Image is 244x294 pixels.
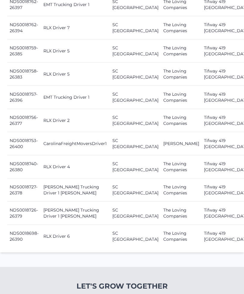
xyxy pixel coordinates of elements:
[7,202,41,225] td: NDS0018726-26379
[7,63,41,86] td: NDS0018758-26383
[110,86,161,109] td: SC [GEOGRAPHIC_DATA]
[110,63,161,86] td: SC [GEOGRAPHIC_DATA]
[110,132,161,156] td: SC [GEOGRAPHIC_DATA]
[41,63,110,86] td: RLX Driver 5
[41,179,110,202] td: [PERSON_NAME] Trucking Driver 1 [PERSON_NAME]
[7,225,41,248] td: NDS0018698-26390
[7,86,41,109] td: NDS0018757-26396
[110,156,161,179] td: SC [GEOGRAPHIC_DATA]
[161,225,202,248] td: The Loving Companies
[110,202,161,225] td: SC [GEOGRAPHIC_DATA]
[110,179,161,202] td: SC [GEOGRAPHIC_DATA]
[110,225,161,248] td: SC [GEOGRAPHIC_DATA]
[110,17,161,40] td: SC [GEOGRAPHIC_DATA]
[41,86,110,109] td: EMT Trucking Driver 1
[161,86,202,109] td: The Loving Companies
[161,132,202,156] td: [PERSON_NAME]
[41,156,110,179] td: RLX Driver 4
[41,202,110,225] td: [PERSON_NAME] Trucking Driver 1 [PERSON_NAME]
[44,282,200,291] h4: Let's Grow Together
[7,156,41,179] td: NDS0018740-26380
[110,40,161,63] td: SC [GEOGRAPHIC_DATA]
[110,109,161,132] td: SC [GEOGRAPHIC_DATA]
[41,17,110,40] td: RLX Driver 7
[7,179,41,202] td: NDS0018727-26378
[41,40,110,63] td: RLX Driver 5
[7,132,41,156] td: NDS0018753-26400
[161,156,202,179] td: The Loving Companies
[41,225,110,248] td: RLX Driver 6
[161,202,202,225] td: The Loving Companies
[161,40,202,63] td: The Loving Companies
[161,179,202,202] td: The Loving Companies
[7,109,41,132] td: NDS0018756-26377
[161,63,202,86] td: The Loving Companies
[41,132,110,156] td: CarolinaFreightMoversDriver1
[161,109,202,132] td: The Loving Companies
[41,109,110,132] td: RLX Driver 2
[7,40,41,63] td: NDS0018759-26385
[7,17,41,40] td: NDS0018762-26394
[161,17,202,40] td: The Loving Companies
